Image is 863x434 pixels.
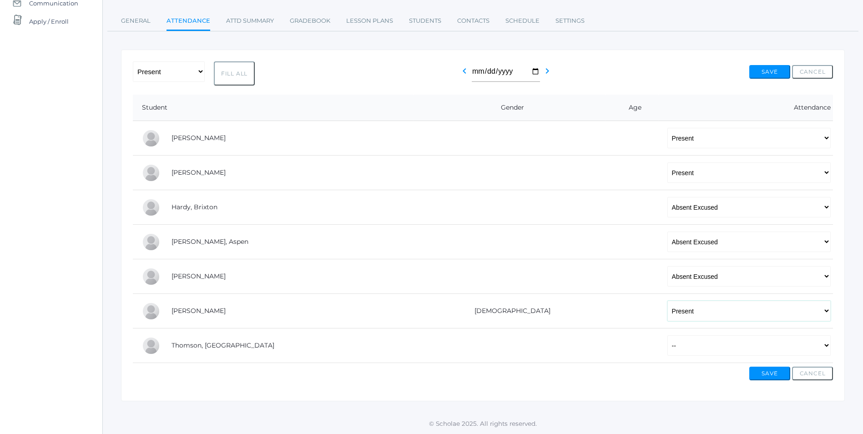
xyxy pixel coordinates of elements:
a: Schedule [505,12,540,30]
th: Student [133,95,413,121]
a: [PERSON_NAME] [172,307,226,315]
span: Apply / Enroll [29,12,69,30]
td: [DEMOGRAPHIC_DATA] [413,294,605,328]
a: Attendance [167,12,210,31]
p: © Scholae 2025. All rights reserved. [103,419,863,428]
i: chevron_left [459,66,470,76]
div: Brixton Hardy [142,198,160,217]
a: Contacts [457,12,490,30]
a: chevron_right [542,70,553,78]
th: Attendance [658,95,833,121]
th: Gender [413,95,605,121]
a: Students [409,12,441,30]
a: Hardy, Brixton [172,203,217,211]
a: [PERSON_NAME] [172,272,226,280]
button: Cancel [792,367,833,380]
a: Thomson, [GEOGRAPHIC_DATA] [172,341,274,349]
th: Age [605,95,658,121]
a: General [121,12,151,30]
i: chevron_right [542,66,553,76]
a: Settings [555,12,585,30]
button: Save [749,367,790,380]
button: Cancel [792,65,833,79]
div: Everest Thomson [142,337,160,355]
a: [PERSON_NAME] [172,168,226,177]
div: Elias Lehman [142,302,160,320]
a: Lesson Plans [346,12,393,30]
a: [PERSON_NAME], Aspen [172,237,248,246]
button: Save [749,65,790,79]
a: [PERSON_NAME] [172,134,226,142]
div: Nico Hurley [142,267,160,286]
a: Gradebook [290,12,330,30]
div: Abigail Backstrom [142,129,160,147]
div: Aspen Hemingway [142,233,160,251]
button: Fill All [214,61,255,86]
div: Nolan Gagen [142,164,160,182]
a: chevron_left [459,70,470,78]
a: Attd Summary [226,12,274,30]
